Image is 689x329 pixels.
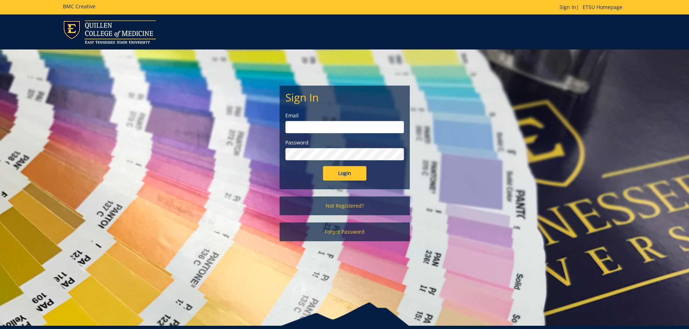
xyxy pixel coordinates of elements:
a: Forgot Password [280,222,410,241]
img: ETSU logo [63,20,156,44]
p: | [560,4,626,11]
h2: Sign In [285,91,404,103]
label: Email [285,112,404,119]
input: Login [323,166,366,181]
a: Not Registered? [280,196,410,215]
h5: BMC Creative [63,4,95,9]
label: Password [285,139,404,146]
a: ETSU Homepage [579,4,626,10]
a: Sign In [560,4,576,10]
